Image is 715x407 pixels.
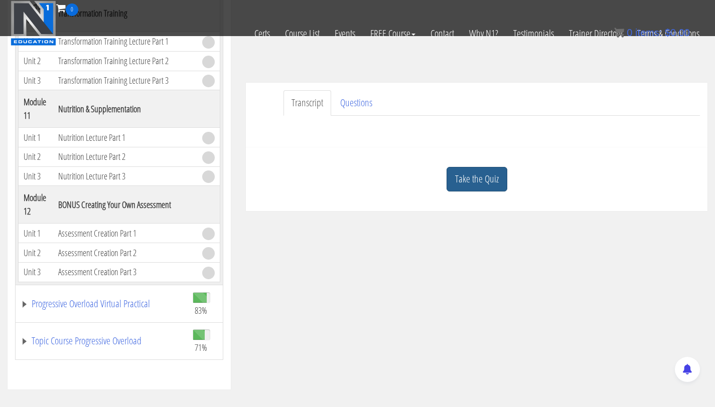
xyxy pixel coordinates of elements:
td: Unit 3 [19,262,53,282]
td: Nutrition Lecture Part 2 [53,147,197,167]
bdi: 0.00 [665,27,690,38]
a: FREE Course [363,16,423,51]
span: 83% [195,305,207,316]
th: Module 11 [19,90,53,128]
td: Nutrition Lecture Part 3 [53,166,197,186]
span: items: [635,27,662,38]
th: Module 12 [19,186,53,224]
a: Transcript [283,90,331,116]
td: Assessment Creation Part 1 [53,224,197,243]
span: 0 [66,4,78,16]
th: Nutrition & Supplementation [53,90,197,128]
td: Nutrition Lecture Part 1 [53,128,197,147]
img: icon11.png [614,28,624,38]
td: Unit 1 [19,128,53,147]
a: 0 [56,1,78,15]
a: Course List [277,16,327,51]
a: Certs [247,16,277,51]
a: Take the Quiz [447,167,507,191]
img: n1-education [11,1,56,46]
a: Why N1? [462,16,506,51]
td: Transformation Training Lecture Part 2 [53,51,197,71]
td: Transformation Training Lecture Part 3 [53,71,197,90]
a: Questions [332,90,380,116]
a: 0 items: $0.00 [614,27,690,38]
td: Unit 2 [19,243,53,263]
span: 0 [627,27,632,38]
td: Unit 3 [19,71,53,90]
a: Trainer Directory [561,16,630,51]
a: Topic Course Progressive Overload [21,336,183,346]
td: Assessment Creation Part 3 [53,262,197,282]
a: Progressive Overload Virtual Practical [21,299,183,309]
a: Events [327,16,363,51]
a: Testimonials [506,16,561,51]
a: Contact [423,16,462,51]
td: Unit 1 [19,224,53,243]
td: Unit 2 [19,51,53,71]
span: $ [665,27,670,38]
td: Unit 3 [19,166,53,186]
a: Terms & Conditions [630,16,707,51]
td: Unit 2 [19,147,53,167]
th: BONUS Creating Your Own Assessment [53,186,197,224]
td: Assessment Creation Part 2 [53,243,197,263]
span: 71% [195,342,207,353]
